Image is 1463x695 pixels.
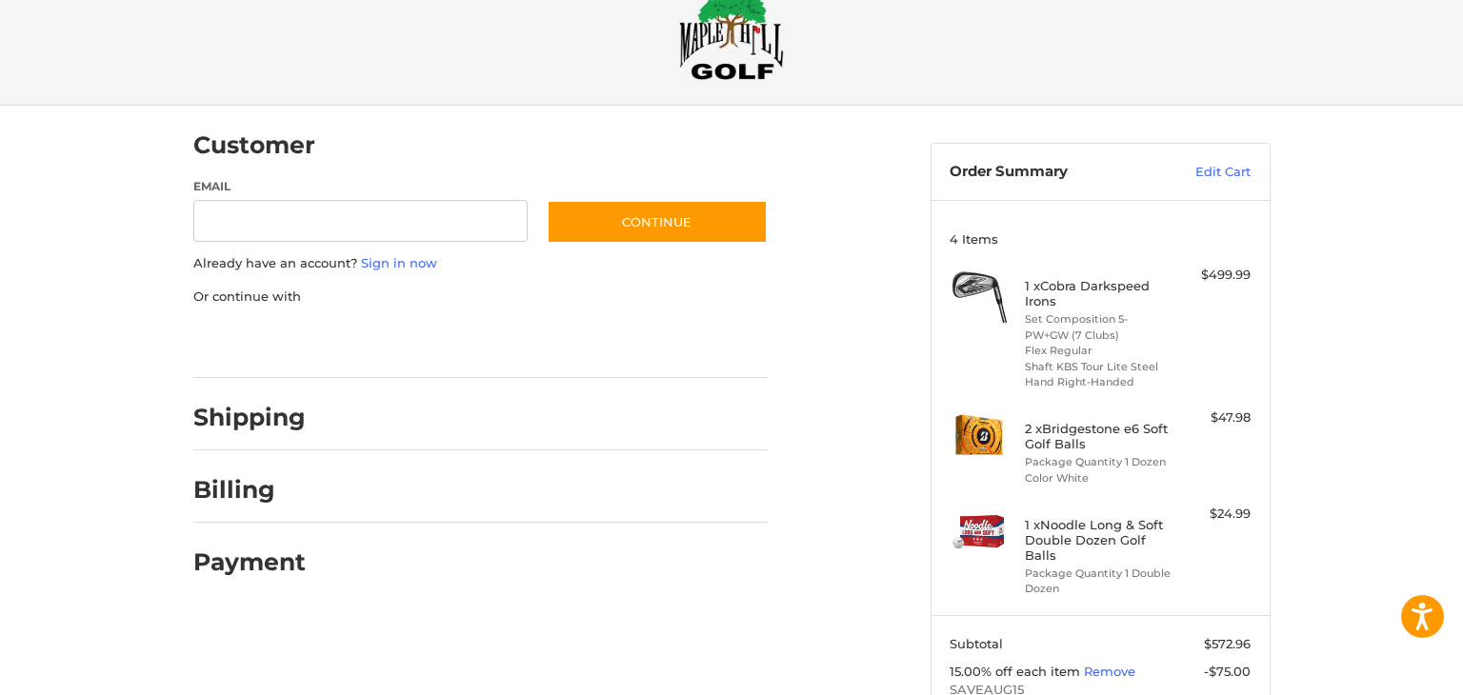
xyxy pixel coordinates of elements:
[1025,343,1171,359] li: Flex Regular
[1175,505,1251,524] div: $24.99
[1175,408,1251,427] div: $47.98
[950,636,1003,651] span: Subtotal
[193,178,529,195] label: Email
[361,255,437,270] a: Sign in now
[547,200,768,244] button: Continue
[193,547,306,577] h2: Payment
[193,130,315,160] h2: Customer
[1306,644,1463,695] iframe: Google Customer Reviews
[193,288,768,307] p: Or continue with
[1154,163,1251,182] a: Edit Cart
[1025,311,1171,343] li: Set Composition 5-PW+GW (7 Clubs)
[950,664,1084,679] span: 15.00% off each item
[950,163,1154,182] h3: Order Summary
[193,254,768,273] p: Already have an account?
[349,325,491,359] iframe: PayPal-paylater
[193,475,305,505] h2: Billing
[950,231,1251,247] h3: 4 Items
[1025,359,1171,375] li: Shaft KBS Tour Lite Steel
[1204,636,1251,651] span: $572.96
[1084,664,1135,679] a: Remove
[193,403,306,432] h2: Shipping
[1025,566,1171,597] li: Package Quantity 1 Double Dozen
[1025,421,1171,452] h4: 2 x Bridgestone e6 Soft Golf Balls
[1025,470,1171,486] li: Color White
[1025,454,1171,470] li: Package Quantity 1 Dozen
[1175,266,1251,285] div: $499.99
[510,325,652,359] iframe: PayPal-venmo
[187,325,330,359] iframe: PayPal-paypal
[1204,664,1251,679] span: -$75.00
[1025,278,1171,309] h4: 1 x Cobra Darkspeed Irons
[1025,374,1171,390] li: Hand Right-Handed
[1025,517,1171,564] h4: 1 x Noodle Long & Soft Double Dozen Golf Balls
